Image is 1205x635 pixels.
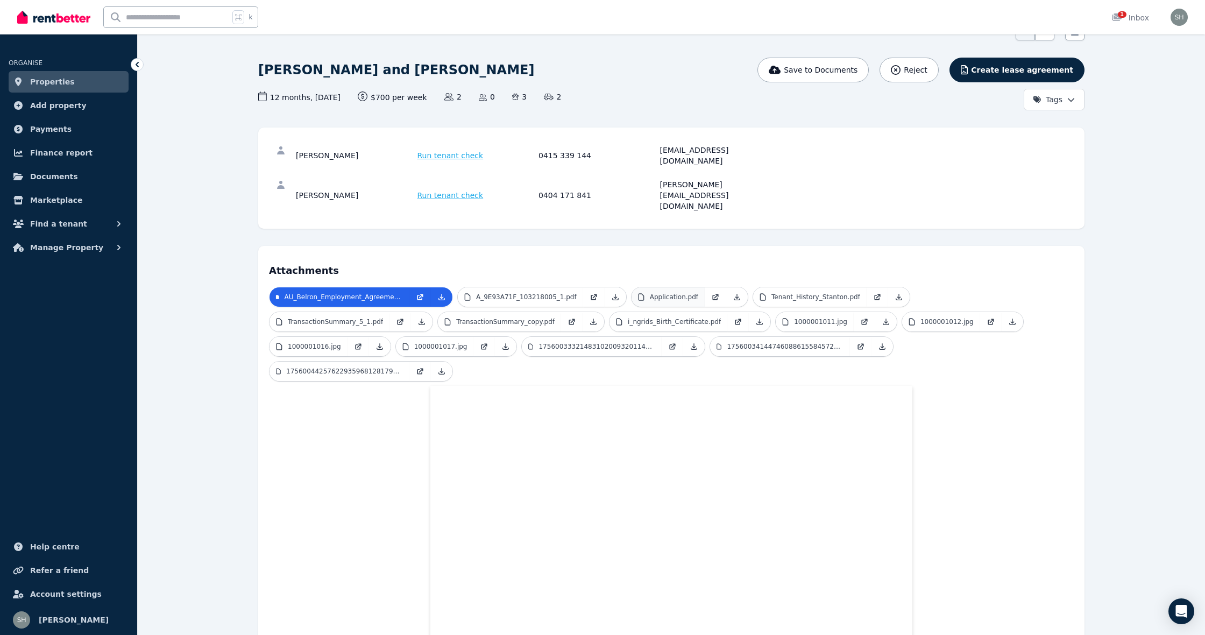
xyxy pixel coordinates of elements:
[605,287,626,307] a: Download Attachment
[414,342,467,351] p: 1000001017.jpg
[348,337,369,356] a: Open in new Tab
[30,194,82,207] span: Marketplace
[249,13,252,22] span: k
[456,317,555,326] p: TransactionSummary_copy.pdf
[9,536,129,558] a: Help centre
[417,150,484,161] span: Run tenant check
[431,362,452,381] a: Download Attachment
[9,583,129,605] a: Account settings
[538,145,657,166] div: 0415 339 144
[438,312,561,331] a: TransactionSummary_copy.pdf
[784,65,857,75] span: Save to Documents
[705,287,726,307] a: Open in new Tab
[270,337,348,356] a: 1000001016.jpg
[296,145,414,166] div: [PERSON_NAME]
[30,540,80,553] span: Help centre
[409,362,431,381] a: Open in new Tab
[971,65,1073,75] span: Create lease agreement
[512,91,527,102] span: 3
[30,146,93,159] span: Finance report
[270,287,409,307] a: AU_Belron_Employment_Agreement_Weekly_2025_08_18.pdf
[726,287,748,307] a: Download Attachment
[880,58,938,82] button: Reject
[628,317,721,326] p: i_ngrids_Birth_Certificate.pdf
[949,58,1084,82] button: Create lease agreement
[9,189,129,211] a: Marketplace
[39,613,109,626] span: [PERSON_NAME]
[1171,9,1188,26] img: YI WANG
[850,337,871,356] a: Open in new Tab
[270,312,389,331] a: TransactionSummary_5_1.pdf
[561,312,583,331] a: Open in new Tab
[757,58,869,82] button: Save to Documents
[583,287,605,307] a: Open in new Tab
[1002,312,1023,331] a: Download Attachment
[920,317,974,326] p: 1000001012.jpg
[1111,12,1149,23] div: Inbox
[409,287,431,307] a: Open in new Tab
[749,312,770,331] a: Download Attachment
[522,337,662,356] a: 17560033321483102009320114210983.jpg
[288,317,383,326] p: TransactionSummary_5_1.pdf
[1024,89,1084,110] button: Tags
[9,71,129,93] a: Properties
[269,257,1074,278] h4: Attachments
[358,91,427,103] span: $700 per week
[771,293,860,301] p: Tenant_History_Stanton.pdf
[30,170,78,183] span: Documents
[710,337,850,356] a: 17560034144746088615584572556792.jpg
[683,337,705,356] a: Download Attachment
[902,312,980,331] a: 1000001012.jpg
[875,312,897,331] a: Download Attachment
[1118,11,1126,18] span: 1
[867,287,888,307] a: Open in new Tab
[30,241,103,254] span: Manage Property
[9,59,42,67] span: ORGANISE
[544,91,561,102] span: 2
[285,293,403,301] p: AU_Belron_Employment_Agreement_Weekly_2025_08_18.pdf
[662,337,683,356] a: Open in new Tab
[776,312,854,331] a: 1000001011.jpg
[495,337,516,356] a: Download Attachment
[727,342,843,351] p: 17560034144746088615584572556792.jpg
[871,337,893,356] a: Download Attachment
[431,287,452,307] a: Download Attachment
[13,611,30,629] img: YI WANG
[727,312,749,331] a: Open in new Tab
[411,312,433,331] a: Download Attachment
[17,9,90,25] img: RentBetter
[854,312,875,331] a: Open in new Tab
[538,179,657,211] div: 0404 171 841
[417,190,484,201] span: Run tenant check
[904,65,927,75] span: Reject
[258,91,341,103] span: 12 months , [DATE]
[650,293,698,301] p: Application.pdf
[458,287,583,307] a: A_9E93A71F_103218005_1.pdf
[30,564,89,577] span: Refer a friend
[389,312,411,331] a: Open in new Tab
[30,99,87,112] span: Add property
[9,560,129,581] a: Refer a friend
[753,287,867,307] a: Tenant_History_Stanton.pdf
[444,91,462,102] span: 2
[473,337,495,356] a: Open in new Tab
[632,287,705,307] a: Application.pdf
[538,342,655,351] p: 17560033321483102009320114210983.jpg
[9,95,129,116] a: Add property
[296,179,414,211] div: [PERSON_NAME]
[476,293,577,301] p: A_9E93A71F_103218005_1.pdf
[9,213,129,235] button: Find a tenant
[30,123,72,136] span: Payments
[286,367,403,376] p: 17560044257622935968128179244267.jpg
[9,142,129,164] a: Finance report
[660,145,778,166] div: [EMAIL_ADDRESS][DOMAIN_NAME]
[583,312,604,331] a: Download Attachment
[396,337,474,356] a: 1000001017.jpg
[9,166,129,187] a: Documents
[1033,94,1062,105] span: Tags
[30,588,102,601] span: Account settings
[258,61,534,79] h1: [PERSON_NAME] and [PERSON_NAME]
[794,317,847,326] p: 1000001011.jpg
[9,118,129,140] a: Payments
[479,91,495,102] span: 0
